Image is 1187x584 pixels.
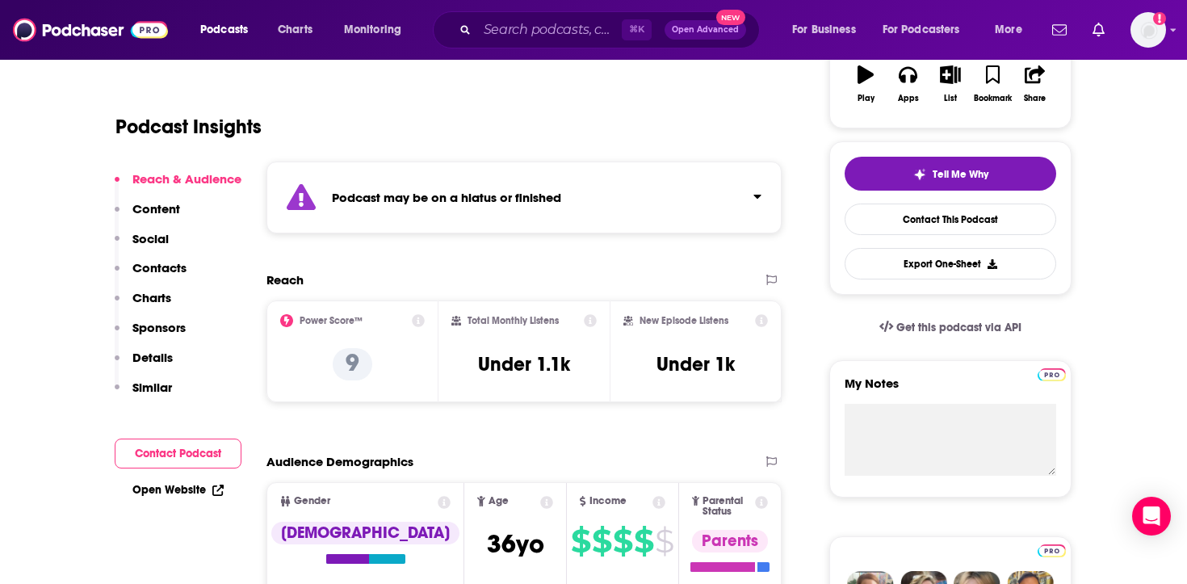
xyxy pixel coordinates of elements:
[1153,12,1166,25] svg: Add a profile image
[200,19,248,41] span: Podcasts
[883,19,960,41] span: For Podcasters
[1038,542,1066,557] a: Pro website
[132,201,180,216] p: Content
[132,380,172,395] p: Similar
[1046,16,1073,44] a: Show notifications dropdown
[716,10,745,25] span: New
[266,162,782,233] section: Click to expand status details
[333,348,372,380] p: 9
[656,352,735,376] h3: Under 1k
[929,55,971,113] button: List
[571,528,590,554] span: $
[589,496,627,506] span: Income
[132,171,241,187] p: Reach & Audience
[266,272,304,288] h2: Reach
[13,15,168,45] img: Podchaser - Follow, Share and Rate Podcasts
[622,19,652,40] span: ⌘ K
[300,315,363,326] h2: Power Score™
[845,55,887,113] button: Play
[294,496,330,506] span: Gender
[267,17,322,43] a: Charts
[477,17,622,43] input: Search podcasts, credits, & more...
[995,19,1022,41] span: More
[1024,94,1046,103] div: Share
[115,350,173,380] button: Details
[1132,497,1171,536] div: Open Intercom Messenger
[115,260,187,290] button: Contacts
[333,17,422,43] button: open menu
[1130,12,1166,48] img: User Profile
[665,20,746,40] button: Open AdvancedNew
[866,308,1034,347] a: Get this podcast via API
[448,11,775,48] div: Search podcasts, credits, & more...
[115,380,172,410] button: Similar
[478,352,570,376] h3: Under 1.1k
[1130,12,1166,48] span: Logged in as katiewhorton
[944,94,957,103] div: List
[344,19,401,41] span: Monitoring
[115,201,180,231] button: Content
[115,320,186,350] button: Sponsors
[933,168,988,181] span: Tell Me Why
[592,528,611,554] span: $
[487,528,544,560] span: 36 yo
[672,26,739,34] span: Open Advanced
[974,94,1012,103] div: Bookmark
[132,260,187,275] p: Contacts
[132,483,224,497] a: Open Website
[132,290,171,305] p: Charts
[266,454,413,469] h2: Audience Demographics
[634,528,653,554] span: $
[115,171,241,201] button: Reach & Audience
[1014,55,1056,113] button: Share
[845,204,1056,235] a: Contact This Podcast
[271,522,459,544] div: [DEMOGRAPHIC_DATA]
[845,157,1056,191] button: tell me why sparkleTell Me Why
[640,315,728,326] h2: New Episode Listens
[898,94,919,103] div: Apps
[692,530,768,552] div: Parents
[655,528,673,554] span: $
[781,17,876,43] button: open menu
[468,315,559,326] h2: Total Monthly Listens
[115,290,171,320] button: Charts
[896,321,1021,334] span: Get this podcast via API
[489,496,509,506] span: Age
[887,55,929,113] button: Apps
[703,496,752,517] span: Parental Status
[872,17,984,43] button: open menu
[132,320,186,335] p: Sponsors
[971,55,1013,113] button: Bookmark
[1086,16,1111,44] a: Show notifications dropdown
[115,231,169,261] button: Social
[332,190,561,205] strong: Podcast may be on a hiatus or finished
[913,168,926,181] img: tell me why sparkle
[1038,368,1066,381] img: Podchaser Pro
[278,19,312,41] span: Charts
[115,115,262,139] h1: Podcast Insights
[1130,12,1166,48] button: Show profile menu
[189,17,269,43] button: open menu
[115,439,241,468] button: Contact Podcast
[792,19,856,41] span: For Business
[613,528,632,554] span: $
[132,231,169,246] p: Social
[984,17,1042,43] button: open menu
[845,376,1056,404] label: My Notes
[858,94,875,103] div: Play
[1038,366,1066,381] a: Pro website
[1038,544,1066,557] img: Podchaser Pro
[132,350,173,365] p: Details
[845,248,1056,279] button: Export One-Sheet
